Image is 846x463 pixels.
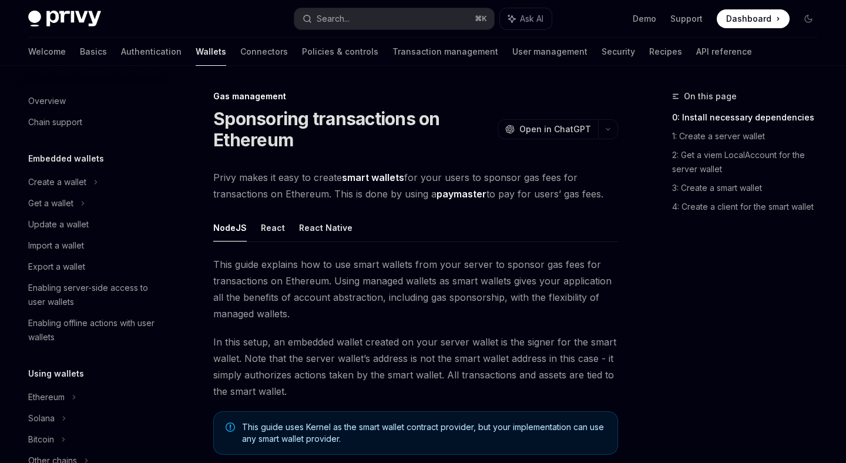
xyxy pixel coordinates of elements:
[28,38,66,66] a: Welcome
[28,390,65,404] div: Ethereum
[649,38,682,66] a: Recipes
[213,90,618,102] div: Gas management
[672,127,827,146] a: 1: Create a server wallet
[500,8,552,29] button: Ask AI
[672,179,827,197] a: 3: Create a smart wallet
[519,123,591,135] span: Open in ChatGPT
[19,90,169,112] a: Overview
[28,260,85,274] div: Export a wallet
[213,256,618,322] span: This guide explains how to use smart wallets from your server to sponsor gas fees for transaction...
[28,175,86,189] div: Create a wallet
[261,214,285,241] button: React
[196,38,226,66] a: Wallets
[520,13,543,25] span: Ask AI
[28,239,84,253] div: Import a wallet
[80,38,107,66] a: Basics
[28,316,162,344] div: Enabling offline actions with user wallets
[726,13,771,25] span: Dashboard
[19,256,169,277] a: Export a wallet
[672,108,827,127] a: 0: Install necessary dependencies
[342,172,404,183] strong: smart wallets
[28,196,73,210] div: Get a wallet
[299,214,352,241] button: React Native
[28,432,54,447] div: Bitcoin
[512,38,587,66] a: User management
[28,152,104,166] h5: Embedded wallets
[226,422,235,432] svg: Note
[799,9,818,28] button: Toggle dark mode
[392,38,498,66] a: Transaction management
[633,13,656,25] a: Demo
[28,217,89,231] div: Update a wallet
[19,277,169,313] a: Enabling server-side access to user wallets
[294,8,493,29] button: Search...⌘K
[19,214,169,235] a: Update a wallet
[28,11,101,27] img: dark logo
[602,38,635,66] a: Security
[317,12,350,26] div: Search...
[19,235,169,256] a: Import a wallet
[684,89,737,103] span: On this page
[213,214,247,241] button: NodeJS
[302,38,378,66] a: Policies & controls
[242,421,606,445] span: This guide uses Kernel as the smart wallet contract provider, but your implementation can use any...
[28,94,66,108] div: Overview
[213,334,618,400] span: In this setup, an embedded wallet created on your server wallet is the signer for the smart walle...
[19,112,169,133] a: Chain support
[696,38,752,66] a: API reference
[437,188,486,200] a: paymaster
[28,281,162,309] div: Enabling server-side access to user wallets
[121,38,182,66] a: Authentication
[28,115,82,129] div: Chain support
[19,313,169,348] a: Enabling offline actions with user wallets
[240,38,288,66] a: Connectors
[28,411,55,425] div: Solana
[672,146,827,179] a: 2: Get a viem LocalAccount for the server wallet
[213,169,618,202] span: Privy makes it easy to create for your users to sponsor gas fees for transactions on Ethereum. Th...
[475,14,487,24] span: ⌘ K
[670,13,703,25] a: Support
[717,9,790,28] a: Dashboard
[213,108,493,150] h1: Sponsoring transactions on Ethereum
[672,197,827,216] a: 4: Create a client for the smart wallet
[498,119,598,139] button: Open in ChatGPT
[28,367,84,381] h5: Using wallets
